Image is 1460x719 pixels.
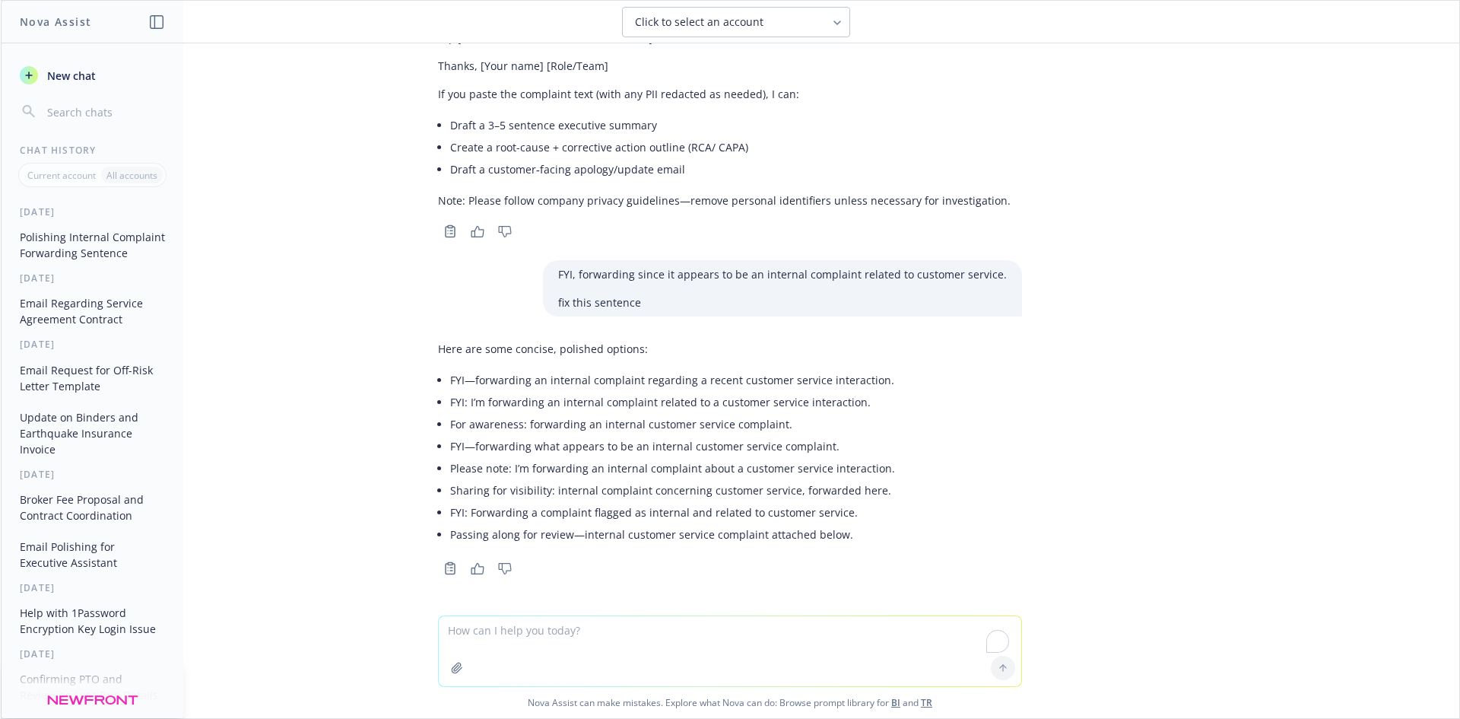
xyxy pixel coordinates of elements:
[438,341,895,357] p: Here are some concise, polished options:
[14,534,171,575] button: Email Polishing for Executive Assistant
[14,358,171,399] button: Email Request for Off-Risk Letter Template
[2,144,183,157] div: Chat History
[450,391,895,413] li: FYI: I’m forwarding an internal complaint related to a customer service interaction.
[14,667,171,708] button: Confirming PTO and Reviewing Loss Run Details
[558,294,1007,310] p: fix this sentence
[44,101,165,122] input: Search chats
[106,169,157,182] p: All accounts
[450,523,895,546] li: Passing along for review—internal customer service complaint attached below.
[14,405,171,462] button: Update on Binders and Earthquake Insurance Invoice
[891,696,900,709] a: BI
[2,647,183,660] div: [DATE]
[27,169,96,182] p: Current account
[2,205,183,218] div: [DATE]
[493,221,517,242] button: Thumbs down
[622,7,850,37] button: Click to select an account
[635,14,763,30] span: Click to select an account
[438,58,1022,74] p: Thanks, [Your name] [Role/Team]
[14,487,171,528] button: Broker Fee Proposal and Contract Coordination
[450,479,895,501] li: Sharing for visibility: internal complaint concerning customer service, forwarded here.
[14,291,171,332] button: Email Regarding Service Agreement Contract
[450,435,895,457] li: FYI—forwarding what appears to be an internal customer service complaint.
[450,114,1022,136] li: Draft a 3–5 sentence executive summary
[438,86,1022,102] p: If you paste the complaint text (with any PII redacted as needed), I can:
[450,413,895,435] li: For awareness: forwarding an internal customer service complaint.
[450,369,895,391] li: FYI—forwarding an internal complaint regarding a recent customer service interaction.
[438,192,1022,208] p: Note: Please follow company privacy guidelines—remove personal identifiers unless necessary for i...
[921,696,932,709] a: TR
[450,158,1022,180] li: Draft a customer‑facing apology/update email
[14,62,171,89] button: New chat
[558,266,1007,282] p: FYI, forwarding since it appears to be an internal complaint related to customer service.
[493,558,517,579] button: Thumbs down
[443,562,457,575] svg: Copy to clipboard
[14,600,171,641] button: Help with 1Password Encryption Key Login Issue
[439,616,1021,686] textarea: To enrich screen reader interactions, please activate Accessibility in Grammarly extension settings
[14,224,171,266] button: Polishing Internal Complaint Forwarding Sentence
[2,338,183,351] div: [DATE]
[450,501,895,523] li: FYI: Forwarding a complaint flagged as internal and related to customer service.
[20,14,91,30] h1: Nova Assist
[2,272,183,285] div: [DATE]
[44,68,96,84] span: New chat
[7,687,1453,718] span: Nova Assist can make mistakes. Explore what Nova can do: Browse prompt library for and
[443,224,457,238] svg: Copy to clipboard
[450,457,895,479] li: Please note: I’m forwarding an internal complaint about a customer service interaction.
[450,136,1022,158] li: Create a root-cause + corrective action outline (RCA/ CAPA)
[2,468,183,481] div: [DATE]
[2,581,183,594] div: [DATE]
